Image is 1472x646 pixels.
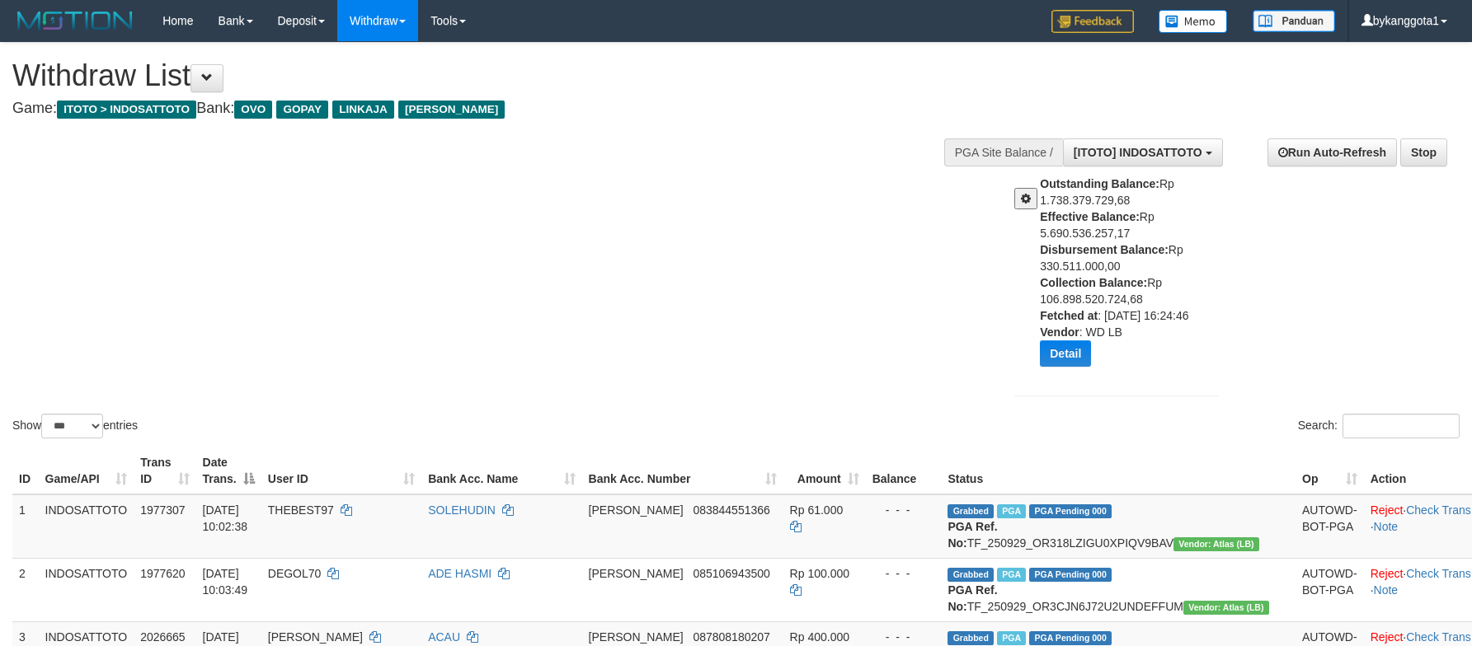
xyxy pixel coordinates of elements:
[268,630,363,644] span: [PERSON_NAME]
[234,101,272,119] span: OVO
[428,503,496,517] a: SOLEHUDIN
[12,494,39,559] td: 1
[1159,10,1228,33] img: Button%20Memo.svg
[398,101,505,119] span: [PERSON_NAME]
[1183,601,1269,615] span: Vendor URL: https://dashboard.q2checkout.com/secure
[57,101,196,119] span: ITOTO > INDOSATTOTO
[1374,583,1399,597] a: Note
[39,447,134,494] th: Game/API: activate to sort column ascending
[1406,567,1471,580] a: Check Trans
[1029,631,1112,645] span: PGA Pending
[12,101,965,117] h4: Game: Bank:
[134,447,195,494] th: Trans ID: activate to sort column ascending
[790,567,849,580] span: Rp 100.000
[1040,177,1159,190] b: Outstanding Balance:
[589,503,684,517] span: [PERSON_NAME]
[872,502,935,518] div: - - -
[948,583,997,613] b: PGA Ref. No:
[12,447,39,494] th: ID
[203,567,248,597] span: [DATE] 10:03:49
[1371,567,1404,580] a: Reject
[790,630,849,644] span: Rp 400.000
[428,567,491,580] a: ADE HASMI
[1040,176,1230,379] div: Rp 1.738.379.729,68 Rp 5.690.536.257,17 Rp 330.511.000,00 Rp 106.898.520.724,68 : [DATE] 16:24:46...
[1371,630,1404,644] a: Reject
[1374,520,1399,533] a: Note
[1253,10,1335,32] img: panduan.png
[1267,138,1397,166] a: Run Auto-Refresh
[1029,568,1112,582] span: PGA Pending
[941,558,1296,621] td: TF_250929_OR3CJN6J72U2UNDEFFUM
[1040,210,1140,223] b: Effective Balance:
[783,447,866,494] th: Amount: activate to sort column ascending
[582,447,783,494] th: Bank Acc. Number: activate to sort column ascending
[1406,630,1471,644] a: Check Trans
[1040,309,1098,322] b: Fetched at
[41,414,103,438] select: Showentries
[1040,243,1169,256] b: Disbursement Balance:
[261,447,421,494] th: User ID: activate to sort column ascending
[1040,340,1091,367] button: Detail
[1298,414,1460,438] label: Search:
[39,494,134,559] td: INDOSATTOTO
[1051,10,1134,33] img: Feedback.jpg
[997,568,1026,582] span: Marked by bykanggota2
[1400,138,1447,166] a: Stop
[12,59,965,92] h1: Withdraw List
[1296,447,1364,494] th: Op: activate to sort column ascending
[421,447,581,494] th: Bank Acc. Name: activate to sort column ascending
[1296,494,1364,559] td: AUTOWD-BOT-PGA
[140,630,186,644] span: 2026665
[203,503,248,533] span: [DATE] 10:02:38
[268,503,334,517] span: THEBEST97
[1029,504,1112,518] span: PGA Pending
[589,630,684,644] span: [PERSON_NAME]
[1371,503,1404,517] a: Reject
[997,631,1026,645] span: Marked by bykanggota2
[1040,276,1147,289] b: Collection Balance:
[1040,325,1079,339] b: Vendor
[948,631,994,645] span: Grabbed
[1074,146,1202,159] span: [ITOTO] INDOSATTOTO
[948,520,997,550] b: PGA Ref. No:
[332,101,394,119] span: LINKAJA
[140,567,186,580] span: 1977620
[872,565,935,582] div: - - -
[693,630,769,644] span: Copy 087808180207 to clipboard
[140,503,186,517] span: 1977307
[790,503,844,517] span: Rp 61.000
[948,568,994,582] span: Grabbed
[693,567,769,580] span: Copy 085106943500 to clipboard
[1173,537,1259,551] span: Vendor URL: https://dashboard.q2checkout.com/secure
[997,504,1026,518] span: Marked by bykanggota2
[693,503,769,517] span: Copy 083844551366 to clipboard
[1296,558,1364,621] td: AUTOWD-BOT-PGA
[276,101,328,119] span: GOPAY
[872,629,935,645] div: - - -
[944,138,1063,166] div: PGA Site Balance /
[1063,138,1223,166] button: [ITOTO] INDOSATTOTO
[941,447,1296,494] th: Status
[12,414,138,438] label: Show entries
[589,567,684,580] span: [PERSON_NAME]
[948,504,994,518] span: Grabbed
[1406,503,1471,517] a: Check Trans
[268,567,322,580] span: DEGOL70
[12,558,39,621] td: 2
[196,447,261,494] th: Date Trans.: activate to sort column descending
[1343,414,1460,438] input: Search:
[12,8,138,33] img: MOTION_logo.png
[941,494,1296,559] td: TF_250929_OR318LZIGU0XPIQV9BAV
[428,630,460,644] a: ACAU
[866,447,942,494] th: Balance
[39,558,134,621] td: INDOSATTOTO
